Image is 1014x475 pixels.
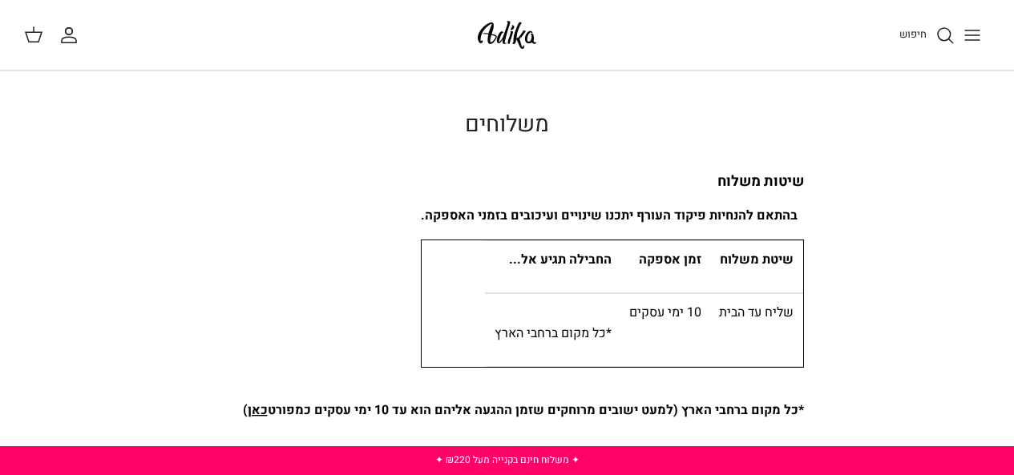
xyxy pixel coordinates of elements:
[211,111,804,139] h1: משלוחים
[717,171,804,192] strong: שיטות משלוח
[629,303,701,322] span: 10 ימי עסקים
[720,250,794,269] strong: שיטת משלוח
[639,250,701,269] strong: זמן אספקה
[248,401,268,420] a: כאן
[955,18,990,53] button: Toggle menu
[243,401,804,420] strong: *כל מקום ברחבי הארץ (למעט ישובים מרוחקים שזמן ההגעה אליהם הוא עד 10 ימי עסקים כמפורט )
[899,26,927,42] span: חיפוש
[719,303,794,324] p: שליח עד הבית
[421,206,798,225] strong: בהתאם להנחיות פיקוד העורף יתכנו שינויים ועיכובים בזמני האספקה.
[509,250,612,269] strong: החבילה תגיע אל...
[495,303,612,344] p: *כל מקום ברחבי הארץ
[899,26,955,45] a: חיפוש
[435,453,580,467] a: ✦ משלוח חינם בקנייה מעל ₪220 ✦
[473,16,541,54] img: Adika IL
[59,26,85,45] a: החשבון שלי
